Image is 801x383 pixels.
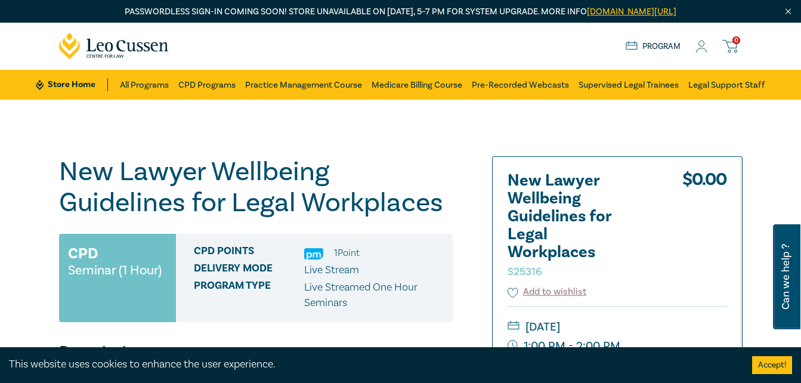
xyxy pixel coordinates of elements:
[68,264,162,276] small: Seminar (1 Hour)
[68,243,98,264] h3: CPD
[304,280,444,311] p: Live Streamed One Hour Seminars
[587,6,676,17] a: [DOMAIN_NAME][URL]
[178,70,236,100] a: CPD Programs
[304,263,359,277] span: Live Stream
[783,7,793,17] img: Close
[59,156,453,218] h1: New Lawyer Wellbeing Guidelines for Legal Workplaces
[194,262,304,278] span: Delivery Mode
[194,245,304,261] span: CPD Points
[508,265,542,279] small: S25316
[59,5,743,18] p: Passwordless sign-in coming soon! Store unavailable on [DATE], 5–7 PM for system upgrade. More info
[245,70,362,100] a: Practice Management Course
[752,356,792,374] button: Accept cookies
[120,70,169,100] a: All Programs
[9,357,734,372] div: This website uses cookies to enhance the user experience.
[36,78,108,91] a: Store Home
[579,70,679,100] a: Supervised Legal Trainees
[626,40,681,53] a: Program
[508,336,727,356] small: 1:00 PM - 2:00 PM
[732,36,740,44] span: 0
[372,70,462,100] a: Medicare Billing Course
[59,335,453,370] button: Description
[780,231,791,322] span: Can we help ?
[508,172,639,279] h2: New Lawyer Wellbeing Guidelines for Legal Workplaces
[304,248,323,260] img: Practice Management & Business Skills
[508,317,727,336] small: [DATE]
[682,172,727,285] div: $ 0.00
[334,245,360,261] li: 1 Point
[472,70,569,100] a: Pre-Recorded Webcasts
[194,280,304,311] span: Program type
[508,285,587,299] button: Add to wishlist
[688,70,765,100] a: Legal Support Staff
